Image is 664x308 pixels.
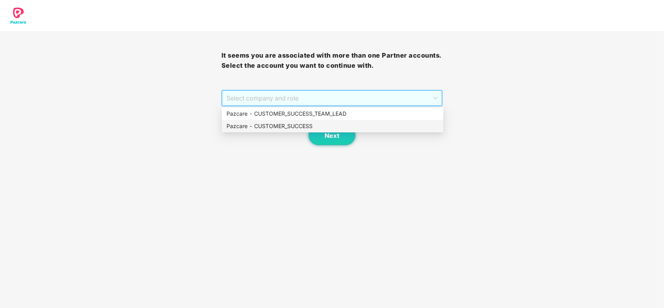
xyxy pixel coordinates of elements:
[325,132,339,139] span: Next
[227,122,439,130] div: Pazcare - CUSTOMER_SUCCESS
[227,109,439,118] div: Pazcare - CUSTOMER_SUCCESS_TEAM_LEAD
[222,120,443,132] div: Pazcare - CUSTOMER_SUCCESS
[221,51,443,70] h3: It seems you are associated with more than one Partner accounts. Select the account you want to c...
[227,91,438,106] span: Select company and role
[222,107,443,120] div: Pazcare - CUSTOMER_SUCCESS_TEAM_LEAD
[309,126,355,145] button: Next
